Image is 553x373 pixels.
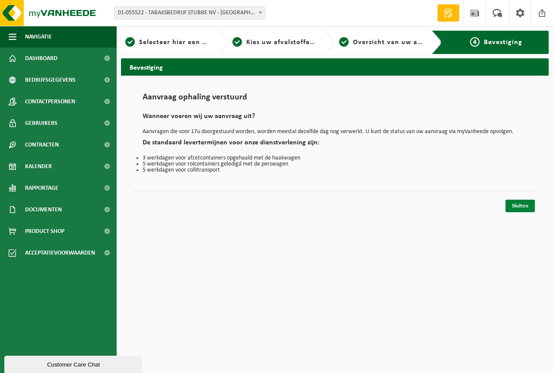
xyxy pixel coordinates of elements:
[25,134,59,156] span: Contracten
[25,156,52,177] span: Kalender
[143,129,527,135] p: Aanvragen die voor 17u doorgestuurd worden, worden meestal dezelfde dag nog verwerkt. U kunt de s...
[4,354,144,373] iframe: chat widget
[25,112,57,134] span: Gebruikers
[25,220,64,242] span: Product Shop
[25,91,75,112] span: Contactpersonen
[143,113,527,124] h2: Wanneer voeren wij uw aanvraag uit?
[470,37,480,47] span: 4
[121,58,549,75] h2: Bevestiging
[139,39,232,46] span: Selecteer hier een vestiging
[143,93,527,106] h1: Aanvraag ophaling verstuurd
[125,37,211,48] a: 1Selecteer hier een vestiging
[125,37,135,47] span: 1
[25,242,95,264] span: Acceptatievoorwaarden
[25,26,52,48] span: Navigatie
[143,155,527,161] li: 3 werkdagen voor afzetcontainers opgehaald met de haakwagen
[339,37,349,47] span: 3
[339,37,425,48] a: 3Overzicht van uw aanvraag
[25,69,76,91] span: Bedrijfsgegevens
[246,39,365,46] span: Kies uw afvalstoffen en recipiënten
[143,167,527,173] li: 5 werkdagen voor collitransport
[114,6,265,19] span: 01-055522 - TABAKSBEDRIJF STUBBE NV - ZONNEBEKE
[25,199,62,220] span: Documenten
[114,7,265,19] span: 01-055522 - TABAKSBEDRIJF STUBBE NV - ZONNEBEKE
[25,177,58,199] span: Rapportage
[505,200,535,212] a: Sluiten
[143,139,527,151] h2: De standaard levertermijnen voor onze dienstverlening zijn:
[25,48,57,69] span: Dashboard
[232,37,318,48] a: 2Kies uw afvalstoffen en recipiënten
[143,161,527,167] li: 5 werkdagen voor rolcontainers geledigd met de perswagen
[484,39,522,46] span: Bevestiging
[353,39,444,46] span: Overzicht van uw aanvraag
[232,37,242,47] span: 2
